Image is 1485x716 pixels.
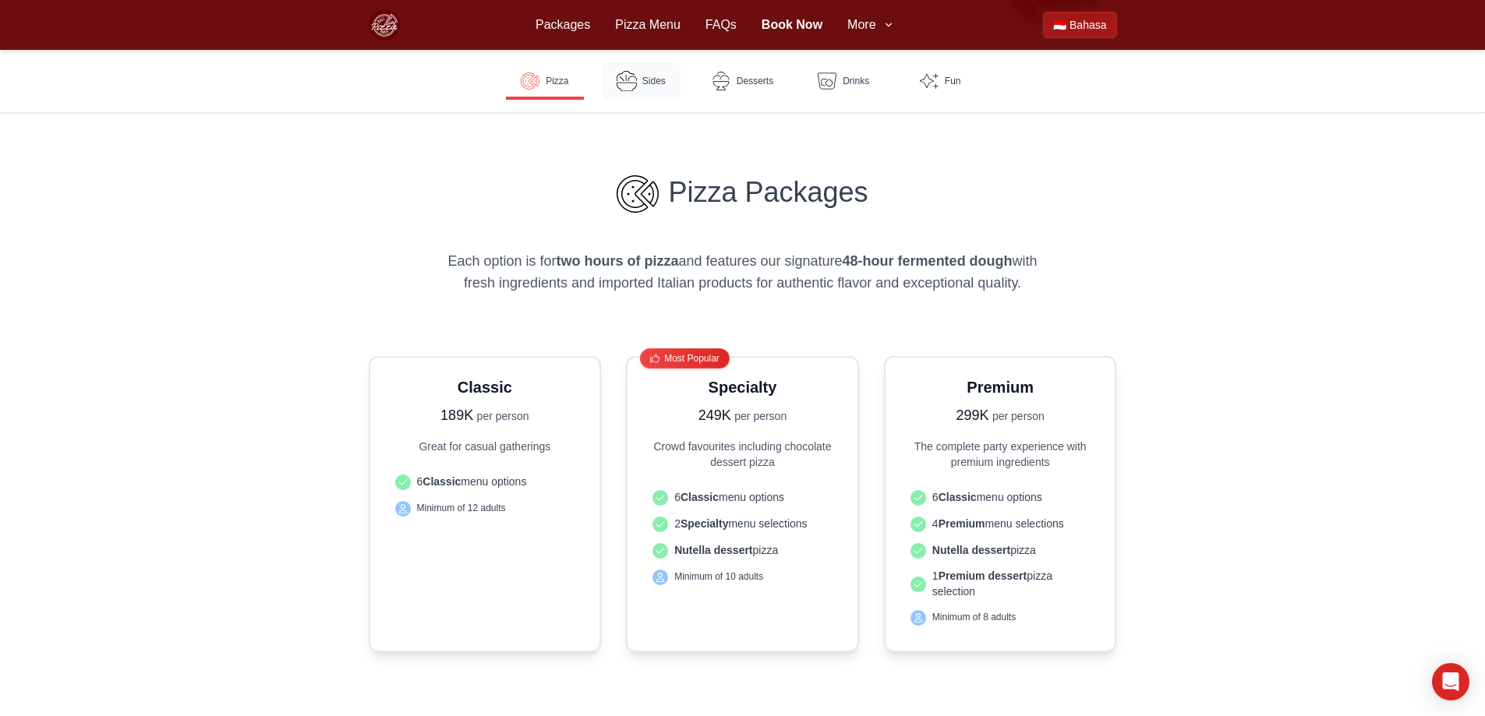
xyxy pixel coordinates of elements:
span: 249K [698,407,731,423]
span: Bahasa [1070,17,1106,33]
img: Thumbs up [650,354,659,363]
h3: Pizza Packages [444,175,1042,213]
p: Each option is for and features our signature with fresh ingredients and imported Italian product... [444,250,1042,294]
img: Check [914,613,923,623]
img: Fun [920,72,939,90]
span: Minimum of 10 adults [674,570,763,583]
span: Most Popular [664,352,720,365]
p: The complete party experience with premium ingredients [904,439,1097,470]
span: 6 menu options [674,489,784,505]
span: 299K [956,407,988,423]
strong: Premium [939,517,985,530]
h3: Specialty [646,376,839,398]
div: Open Intercom Messenger [1432,663,1469,700]
span: pizza [932,542,1036,558]
a: Sides [603,62,681,100]
img: Sides [617,71,637,91]
a: Pizza [506,62,584,100]
span: 6 menu options [932,489,1042,505]
button: More [847,16,894,34]
span: 6 menu options [417,474,527,489]
img: Pizza [617,175,659,213]
img: Bali Pizza Party Logo [369,9,400,41]
strong: Specialty [681,517,728,530]
span: More [847,16,875,34]
img: Check [914,493,923,503]
span: 1 pizza selection [932,568,1091,599]
img: Drinks [818,72,836,90]
img: Pizza [521,72,539,90]
strong: Classic [939,491,977,503]
img: Check [656,573,665,582]
p: Crowd favourites including chocolate dessert pizza [646,439,839,470]
span: Sides [642,75,666,87]
span: 189K [440,407,473,423]
section: Pizza Packages [369,175,1117,652]
a: Fun [901,62,979,100]
h3: Classic [389,376,582,398]
img: Desserts [712,72,730,90]
span: per person [734,410,787,422]
span: per person [477,410,529,422]
span: Drinks [843,75,869,87]
strong: Nutella dessert [674,544,752,556]
img: Check [656,493,665,503]
span: 2 menu selections [674,516,807,531]
span: Desserts [737,75,773,87]
img: Check [656,520,665,529]
a: Desserts [699,62,786,100]
img: Check [398,478,408,487]
a: Beralih ke Bahasa Indonesia [1043,12,1116,38]
a: Book Now [762,16,822,34]
span: per person [992,410,1045,422]
span: 4 menu selections [932,516,1064,531]
span: Pizza [546,75,568,87]
img: Check [914,520,923,529]
a: Pizza Menu [615,16,681,34]
strong: two hours of pizza [556,253,678,269]
img: Check [914,580,923,589]
span: Fun [945,75,961,87]
h3: Premium [904,376,1097,398]
strong: Premium dessert [939,570,1027,582]
img: Check [398,504,408,513]
span: pizza [674,542,778,558]
strong: Nutella dessert [932,544,1010,556]
a: Drinks [804,62,882,100]
img: Check [656,546,665,556]
span: Minimum of 8 adults [932,611,1016,623]
p: Great for casual gatherings [389,439,582,454]
a: FAQs [705,16,737,34]
a: Packages [536,16,590,34]
img: Check [914,546,923,556]
strong: Classic [681,491,719,503]
strong: 48-hour fermented dough [843,253,1013,269]
strong: Classic [423,475,461,488]
span: Minimum of 12 adults [417,502,506,514]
